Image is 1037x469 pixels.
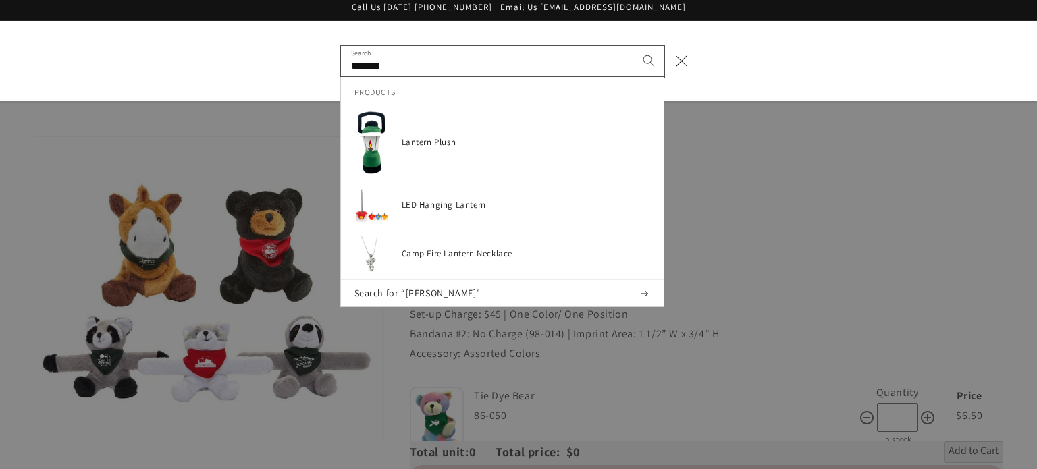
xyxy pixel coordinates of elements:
[354,110,388,175] img: Lantern Plush
[634,46,664,76] button: Search
[667,46,697,76] button: Close
[341,182,664,229] a: LED Hanging Lantern
[341,229,664,279] a: Camp Fire Lantern Necklace
[341,103,664,182] a: Lantern Plush
[354,189,388,223] img: LED Hanging Lantern
[341,280,664,307] button: Search for “[PERSON_NAME]”
[354,77,650,103] h2: Products
[402,137,650,148] h3: Lantern Plush
[402,248,650,260] h3: Camp Fire Lantern Necklace
[402,200,650,211] h3: LED Hanging Lantern
[354,236,388,273] img: Camp Fire Lantern Necklace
